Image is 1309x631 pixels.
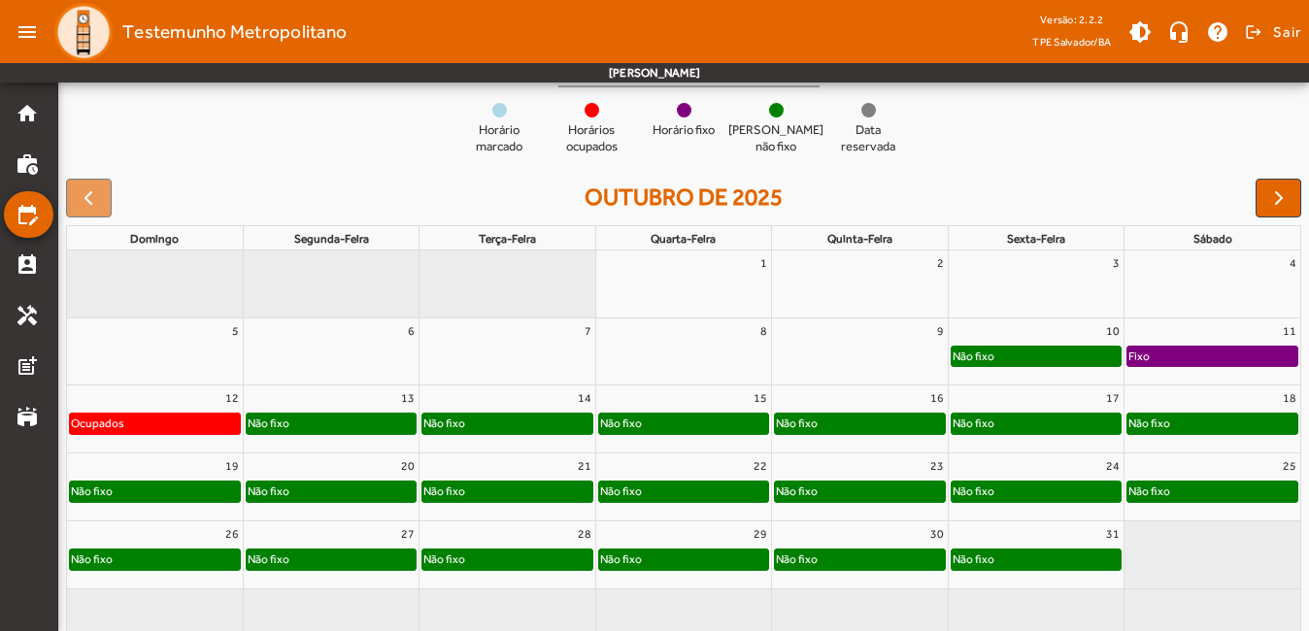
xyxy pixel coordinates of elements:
[933,318,948,344] a: 9 de outubro de 2025
[948,250,1124,317] td: 3 de outubro de 2025
[420,385,595,453] td: 14 de outubro de 2025
[475,228,540,249] a: terça-feira
[775,549,819,569] div: Não fixo
[16,405,39,428] mat-icon: stadium
[926,453,948,479] a: 23 de outubro de 2025
[1286,250,1300,276] a: 4 de outubro de 2025
[247,414,290,433] div: Não fixo
[290,228,373,249] a: segunda-feira
[952,347,995,366] div: Não fixo
[16,304,39,327] mat-icon: handyman
[422,549,466,569] div: Não fixo
[952,549,995,569] div: Não fixo
[1279,385,1300,411] a: 18 de outubro de 2025
[1109,250,1124,276] a: 3 de outubro de 2025
[1279,318,1300,344] a: 11 de outubro de 2025
[1190,228,1236,249] a: sábado
[926,385,948,411] a: 16 de outubro de 2025
[553,122,630,155] span: Horários ocupados
[126,228,183,249] a: domingo
[1102,318,1124,344] a: 10 de outubro de 2025
[574,521,595,547] a: 28 de outubro de 2025
[574,385,595,411] a: 14 de outubro de 2025
[647,228,720,249] a: quarta-feira
[595,453,771,521] td: 22 de outubro de 2025
[756,250,771,276] a: 1 de outubro de 2025
[1032,32,1111,51] span: TPE Salvador/BA
[16,253,39,277] mat-icon: perm_contact_calendar
[67,521,243,589] td: 26 de outubro de 2025
[422,414,466,433] div: Não fixo
[243,453,419,521] td: 20 de outubro de 2025
[750,453,771,479] a: 22 de outubro de 2025
[829,122,907,155] span: Data reservada
[54,3,113,61] img: Logo TPE
[1124,317,1300,385] td: 11 de outubro de 2025
[756,318,771,344] a: 8 de outubro de 2025
[581,318,595,344] a: 7 de outubro de 2025
[775,482,819,501] div: Não fixo
[595,385,771,453] td: 15 de outubro de 2025
[122,17,347,48] span: Testemunho Metropolitano
[952,414,995,433] div: Não fixo
[595,250,771,317] td: 1 de outubro de 2025
[70,414,125,433] div: Ocupados
[933,250,948,276] a: 2 de outubro de 2025
[247,549,290,569] div: Não fixo
[67,317,243,385] td: 5 de outubro de 2025
[1124,385,1300,453] td: 18 de outubro de 2025
[772,385,948,453] td: 16 de outubro de 2025
[404,318,419,344] a: 6 de outubro de 2025
[67,385,243,453] td: 12 de outubro de 2025
[599,414,643,433] div: Não fixo
[16,102,39,125] mat-icon: home
[47,3,347,61] a: Testemunho Metropolitano
[1032,8,1111,32] div: Versão: 2.2.2
[397,453,419,479] a: 20 de outubro de 2025
[1102,453,1124,479] a: 24 de outubro de 2025
[1102,521,1124,547] a: 31 de outubro de 2025
[750,521,771,547] a: 29 de outubro de 2025
[595,317,771,385] td: 8 de outubro de 2025
[574,453,595,479] a: 21 de outubro de 2025
[775,414,819,433] div: Não fixo
[653,122,715,139] span: Horário fixo
[243,385,419,453] td: 13 de outubro de 2025
[599,482,643,501] div: Não fixo
[952,482,995,501] div: Não fixo
[460,122,538,155] span: Horário marcado
[243,317,419,385] td: 6 de outubro de 2025
[70,549,114,569] div: Não fixo
[1127,347,1151,366] div: Fixo
[228,318,243,344] a: 5 de outubro de 2025
[221,453,243,479] a: 19 de outubro de 2025
[247,482,290,501] div: Não fixo
[926,521,948,547] a: 30 de outubro de 2025
[1273,17,1301,48] span: Sair
[422,482,466,501] div: Não fixo
[750,385,771,411] a: 15 de outubro de 2025
[595,521,771,589] td: 29 de outubro de 2025
[1003,228,1069,249] a: sexta-feira
[420,453,595,521] td: 21 de outubro de 2025
[16,203,39,226] mat-icon: edit_calendar
[948,385,1124,453] td: 17 de outubro de 2025
[1124,250,1300,317] td: 4 de outubro de 2025
[67,453,243,521] td: 19 de outubro de 2025
[823,228,896,249] a: quinta-feira
[728,122,823,155] span: [PERSON_NAME] não fixo
[772,317,948,385] td: 9 de outubro de 2025
[420,317,595,385] td: 7 de outubro de 2025
[221,385,243,411] a: 12 de outubro de 2025
[1279,453,1300,479] a: 25 de outubro de 2025
[243,521,419,589] td: 27 de outubro de 2025
[1124,453,1300,521] td: 25 de outubro de 2025
[397,385,419,411] a: 13 de outubro de 2025
[772,453,948,521] td: 23 de outubro de 2025
[16,152,39,176] mat-icon: work_history
[1127,482,1171,501] div: Não fixo
[948,521,1124,589] td: 31 de outubro de 2025
[1127,414,1171,433] div: Não fixo
[599,549,643,569] div: Não fixo
[420,521,595,589] td: 28 de outubro de 2025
